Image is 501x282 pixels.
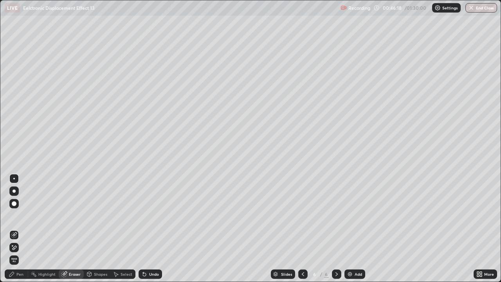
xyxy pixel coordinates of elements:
p: Settings [442,6,458,10]
div: Shapes [94,272,107,276]
div: Pen [16,272,23,276]
div: Highlight [38,272,56,276]
div: Undo [149,272,159,276]
div: Slides [281,272,292,276]
div: / [320,272,323,277]
p: Eelctronic Displacement Effect 13 [23,5,95,11]
div: Add [355,272,362,276]
img: add-slide-button [347,271,353,277]
img: class-settings-icons [434,5,441,11]
p: LIVE [7,5,18,11]
img: recording.375f2c34.svg [341,5,347,11]
span: Erase all [10,258,18,262]
img: end-class-cross [468,5,474,11]
div: 6 [324,271,329,278]
div: More [484,272,494,276]
div: Eraser [69,272,81,276]
div: 6 [311,272,319,277]
div: Select [121,272,132,276]
p: Recording [348,5,370,11]
button: End Class [465,3,497,13]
